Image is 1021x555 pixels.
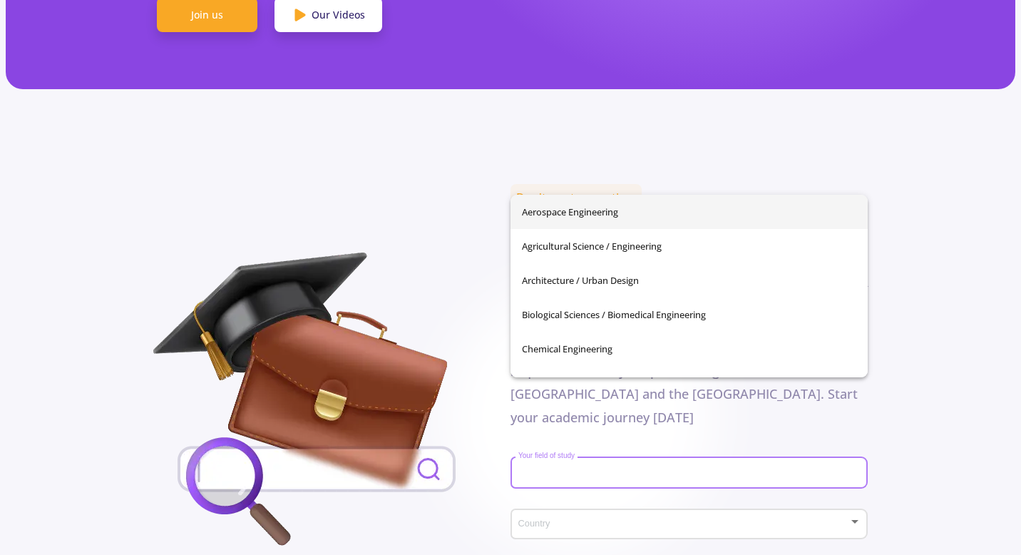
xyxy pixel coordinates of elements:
[522,297,856,332] span: Biological Sciences / Biomedical Engineering
[522,263,856,297] span: Architecture / Urban Design
[522,366,856,400] span: Chemistry
[153,253,481,552] img: field
[522,195,856,229] span: Aerospace Engineering
[510,184,642,211] span: Don't waste your time
[522,332,856,366] span: Chemical Engineering
[522,229,856,263] span: Agricultural Science / Engineering
[510,339,858,425] span: Quickly determine if you meet minimum admission requirements for your preferred graduate schools ...
[312,7,365,22] span: Our Videos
